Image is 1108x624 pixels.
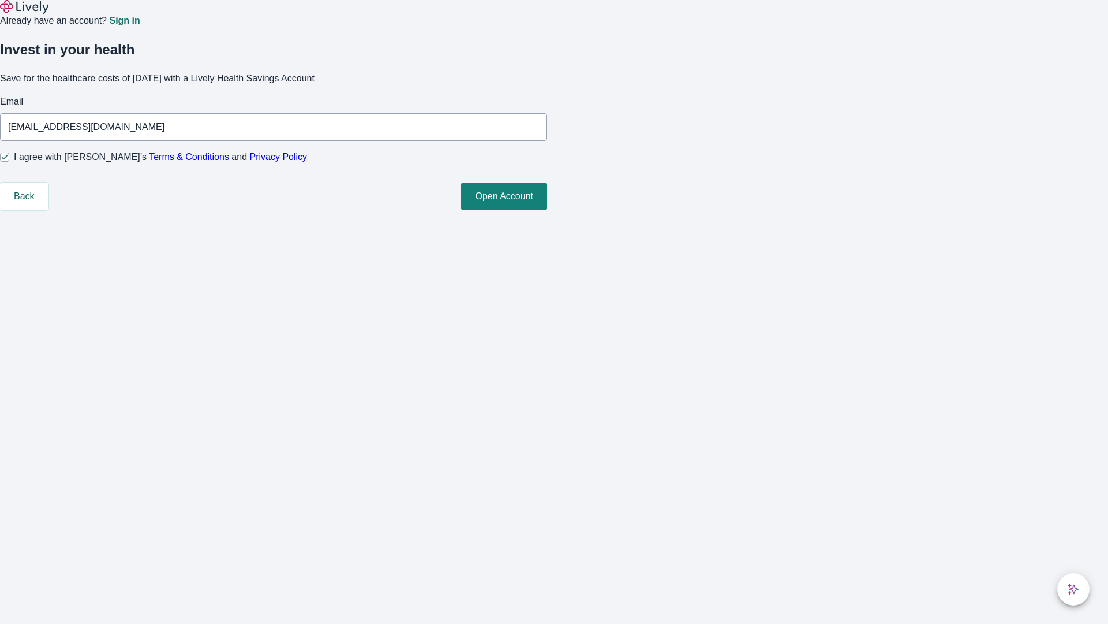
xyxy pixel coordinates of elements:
svg: Lively AI Assistant [1068,584,1079,595]
a: Sign in [109,16,140,25]
button: chat [1057,573,1090,606]
span: I agree with [PERSON_NAME]’s and [14,150,307,164]
button: Open Account [461,183,547,210]
a: Privacy Policy [250,152,308,162]
a: Terms & Conditions [149,152,229,162]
